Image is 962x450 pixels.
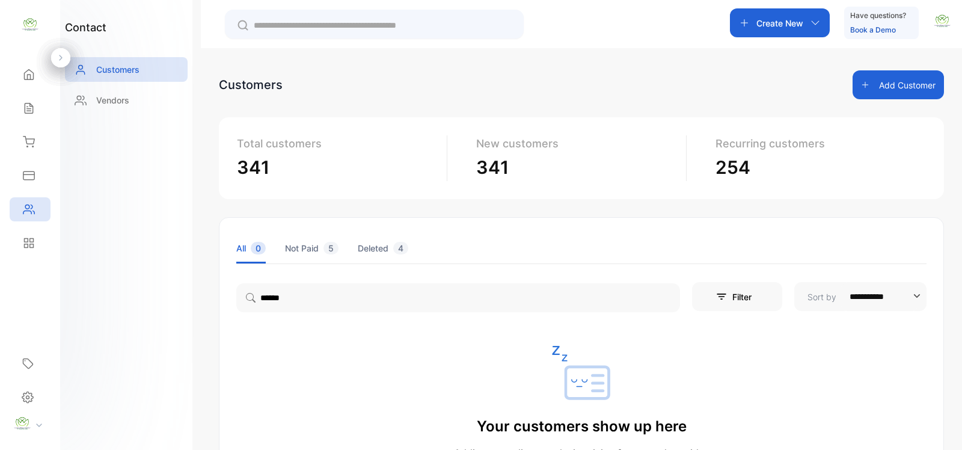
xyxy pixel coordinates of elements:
li: Not Paid [285,233,339,264]
p: 341 [476,154,676,181]
h1: contact [65,19,106,35]
li: All [236,233,266,264]
iframe: LiveChat chat widget [911,399,962,450]
img: logo [21,16,39,34]
span: 4 [393,242,408,254]
p: Have questions? [850,10,906,22]
p: Vendors [96,94,129,106]
button: Create New [730,8,830,37]
button: avatar [933,8,951,37]
li: Deleted [358,233,408,264]
button: Add Customer [853,70,944,99]
img: empty state [551,346,611,406]
p: Sort by [807,291,836,303]
p: Recurring customers [715,135,916,152]
a: Book a Demo [850,25,896,34]
span: 0 [251,242,266,254]
button: Sort by [794,282,927,311]
img: profile [13,415,31,433]
a: Vendors [65,88,188,112]
p: 254 [715,154,916,181]
p: 341 [237,154,437,181]
p: Create New [756,17,803,29]
p: Customers [96,63,139,76]
p: New customers [476,135,676,152]
p: Total customers [237,135,437,152]
span: 5 [323,242,339,254]
p: Your customers show up here [454,416,709,437]
a: Customers [65,57,188,82]
div: Customers [219,76,283,94]
img: avatar [933,12,951,30]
